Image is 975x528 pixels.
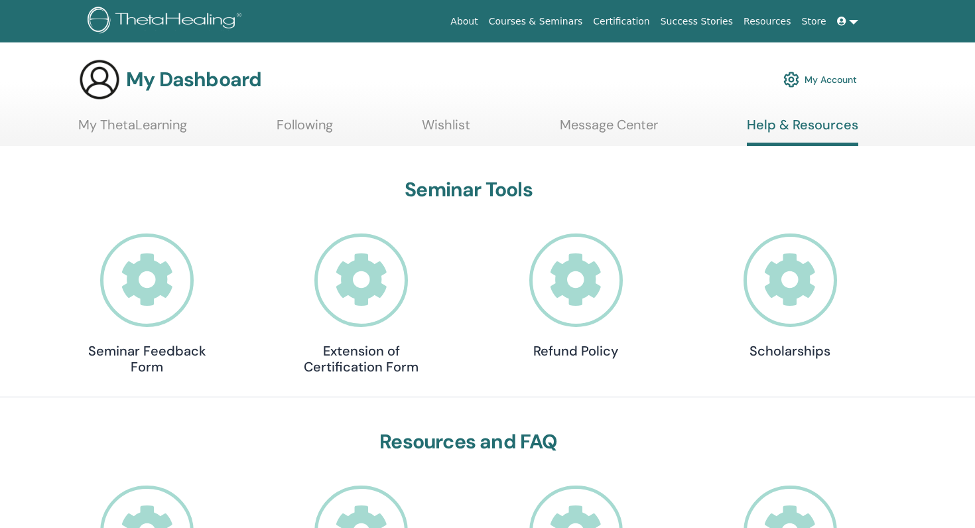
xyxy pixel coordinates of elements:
[78,117,187,143] a: My ThetaLearning
[724,233,856,359] a: Scholarships
[783,65,857,94] a: My Account
[655,9,738,34] a: Success Stories
[797,9,832,34] a: Store
[277,117,333,143] a: Following
[422,117,470,143] a: Wishlist
[88,7,246,36] img: logo.png
[295,343,428,375] h4: Extension of Certification Form
[724,343,856,359] h4: Scholarships
[560,117,658,143] a: Message Center
[126,68,261,92] h3: My Dashboard
[295,233,428,375] a: Extension of Certification Form
[78,58,121,101] img: generic-user-icon.jpg
[81,343,214,375] h4: Seminar Feedback Form
[509,233,642,359] a: Refund Policy
[81,178,857,202] h3: Seminar Tools
[738,9,797,34] a: Resources
[81,233,214,375] a: Seminar Feedback Form
[783,68,799,91] img: cog.svg
[81,430,857,454] h3: Resources and FAQ
[484,9,588,34] a: Courses & Seminars
[747,117,858,146] a: Help & Resources
[509,343,642,359] h4: Refund Policy
[445,9,483,34] a: About
[588,9,655,34] a: Certification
